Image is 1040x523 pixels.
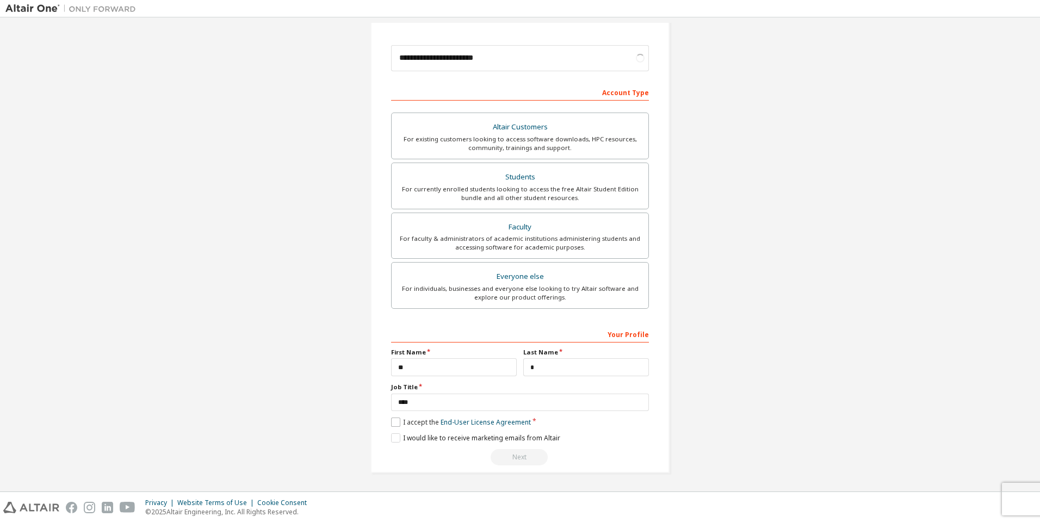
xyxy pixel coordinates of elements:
[398,135,642,152] div: For existing customers looking to access software downloads, HPC resources, community, trainings ...
[120,502,135,513] img: youtube.svg
[398,220,642,235] div: Faculty
[102,502,113,513] img: linkedin.svg
[3,502,59,513] img: altair_logo.svg
[145,499,177,507] div: Privacy
[145,507,313,516] p: © 2025 Altair Engineering, Inc. All Rights Reserved.
[177,499,257,507] div: Website Terms of Use
[257,499,313,507] div: Cookie Consent
[391,383,649,391] label: Job Title
[398,185,642,202] div: For currently enrolled students looking to access the free Altair Student Edition bundle and all ...
[398,170,642,185] div: Students
[391,449,649,465] div: Please wait while checking email ...
[391,348,517,357] label: First Name
[5,3,141,14] img: Altair One
[398,284,642,302] div: For individuals, businesses and everyone else looking to try Altair software and explore our prod...
[84,502,95,513] img: instagram.svg
[391,418,531,427] label: I accept the
[523,348,649,357] label: Last Name
[391,433,560,443] label: I would like to receive marketing emails from Altair
[398,120,642,135] div: Altair Customers
[441,418,531,427] a: End-User License Agreement
[391,83,649,101] div: Account Type
[398,234,642,252] div: For faculty & administrators of academic institutions administering students and accessing softwa...
[66,502,77,513] img: facebook.svg
[398,269,642,284] div: Everyone else
[391,325,649,343] div: Your Profile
